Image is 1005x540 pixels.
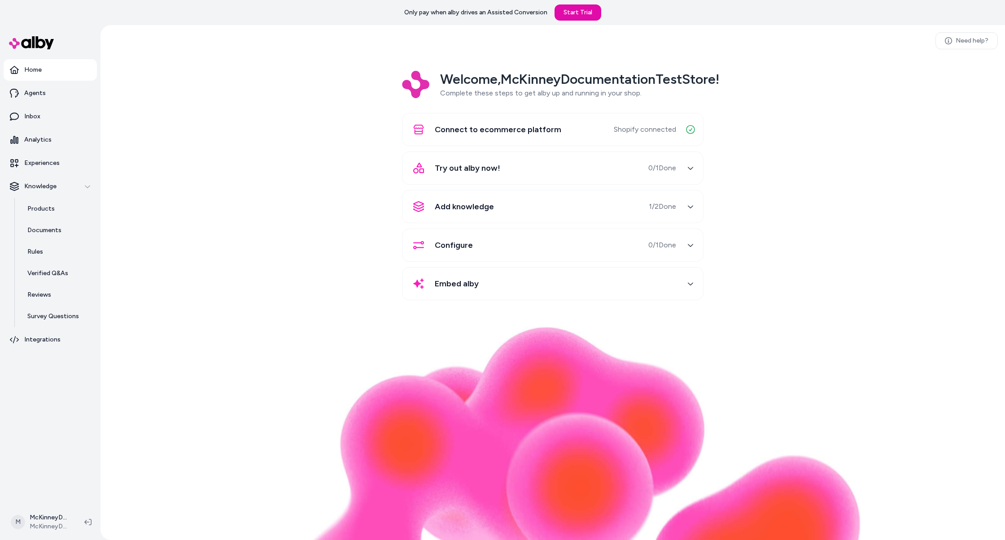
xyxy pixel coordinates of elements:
[18,263,97,284] a: Verified Q&As
[4,106,97,127] a: Inbox
[24,159,60,168] p: Experiences
[5,508,77,536] button: MMcKinneyDocumentationTestStore ShopifyMcKinneyDocumentationTestStore
[27,247,43,256] p: Rules
[18,241,97,263] a: Rules
[27,204,55,213] p: Products
[9,36,54,49] img: alby Logo
[4,82,97,104] a: Agents
[24,89,46,98] p: Agents
[440,71,719,88] h2: Welcome, McKinneyDocumentationTestStore !
[24,182,57,191] p: Knowledge
[24,335,61,344] p: Integrations
[18,220,97,241] a: Documents
[435,277,479,290] span: Embed alby
[555,4,601,21] a: Start Trial
[614,124,676,135] span: Shopify connected
[4,59,97,81] a: Home
[648,163,676,173] span: 0 / 1 Done
[408,119,698,140] button: Connect to ecommerce platformShopify connected
[27,269,68,278] p: Verified Q&As
[408,273,698,294] button: Embed alby
[408,196,698,217] button: Add knowledge1/2Done
[648,240,676,251] span: 0 / 1 Done
[24,112,40,121] p: Inbox
[404,8,547,17] p: Only pay when alby drives an Assisted Conversion
[435,200,494,213] span: Add knowledge
[4,152,97,174] a: Experiences
[4,129,97,151] a: Analytics
[408,157,698,179] button: Try out alby now!0/1Done
[18,284,97,306] a: Reviews
[408,234,698,256] button: Configure0/1Done
[4,176,97,197] button: Knowledge
[435,123,561,136] span: Connect to ecommerce platform
[402,71,429,98] img: Logo
[30,522,70,531] span: McKinneyDocumentationTestStore
[4,329,97,350] a: Integrations
[24,65,42,74] p: Home
[435,162,500,174] span: Try out alby now!
[11,515,25,529] span: M
[30,513,70,522] p: McKinneyDocumentationTestStore Shopify
[27,312,79,321] p: Survey Questions
[649,201,676,212] span: 1 / 2 Done
[18,198,97,220] a: Products
[435,239,473,251] span: Configure
[18,306,97,327] a: Survey Questions
[935,32,998,49] a: Need help?
[24,135,52,144] p: Analytics
[27,226,61,235] p: Documents
[27,290,51,299] p: Reviews
[244,326,861,540] img: alby Bubble
[440,89,642,97] span: Complete these steps to get alby up and running in your shop.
